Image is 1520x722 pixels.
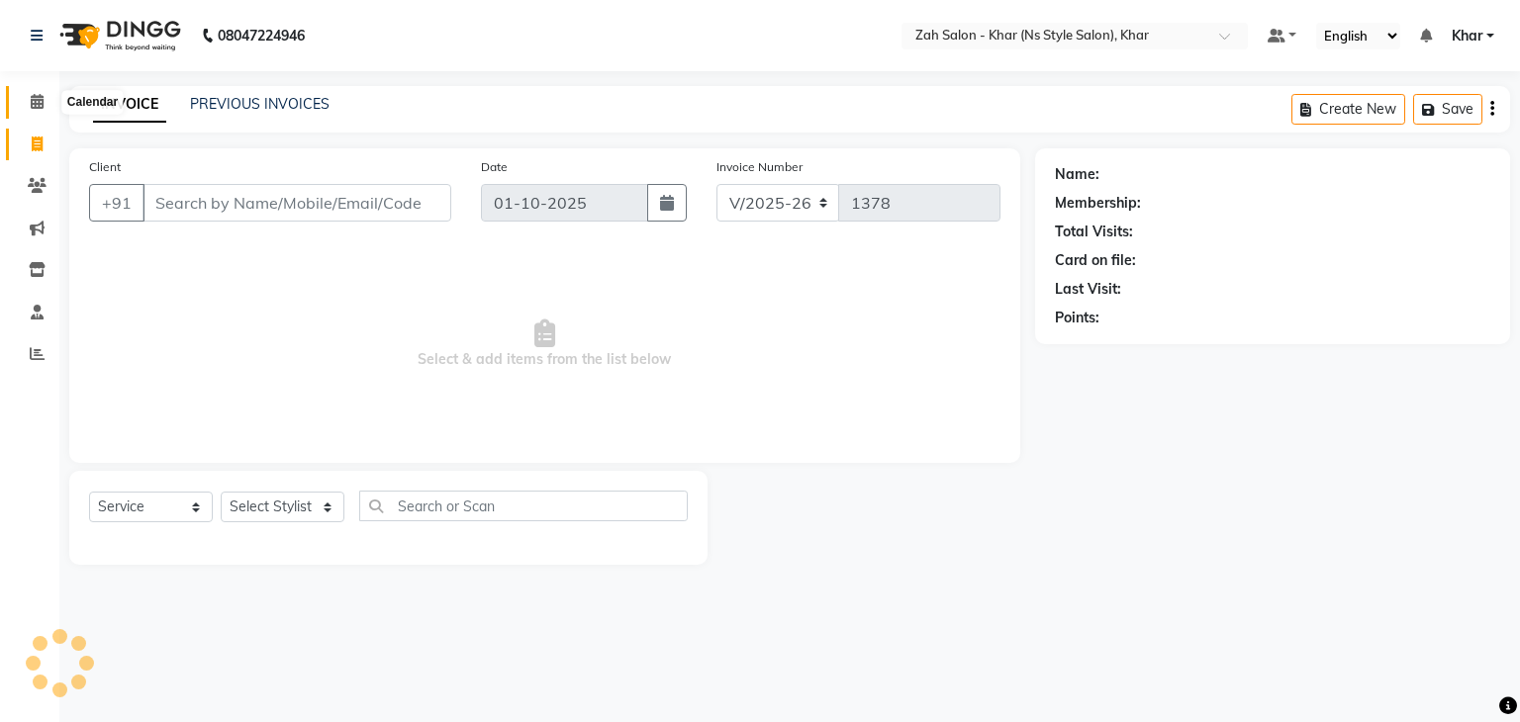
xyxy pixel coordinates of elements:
div: Calendar [62,91,123,115]
label: Client [89,158,121,176]
a: PREVIOUS INVOICES [190,95,330,113]
label: Invoice Number [716,158,803,176]
button: Save [1413,94,1482,125]
button: +91 [89,184,144,222]
span: Khar [1452,26,1482,46]
input: Search or Scan [359,491,688,521]
div: Membership: [1055,193,1141,214]
button: Create New [1291,94,1405,125]
b: 08047224946 [218,8,305,63]
label: Date [481,158,508,176]
img: logo [50,8,186,63]
div: Name: [1055,164,1099,185]
span: Select & add items from the list below [89,245,1000,443]
div: Card on file: [1055,250,1136,271]
div: Total Visits: [1055,222,1133,242]
div: Points: [1055,308,1099,328]
input: Search by Name/Mobile/Email/Code [142,184,451,222]
div: Last Visit: [1055,279,1121,300]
